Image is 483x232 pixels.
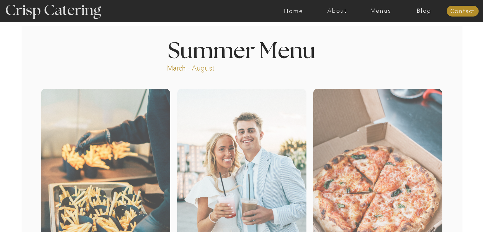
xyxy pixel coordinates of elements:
[446,8,479,15] a: Contact
[315,8,359,14] a: About
[153,40,330,59] h1: Summer Menu
[167,64,254,71] p: March - August
[402,8,446,14] a: Blog
[359,8,402,14] a: Menus
[272,8,315,14] a: Home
